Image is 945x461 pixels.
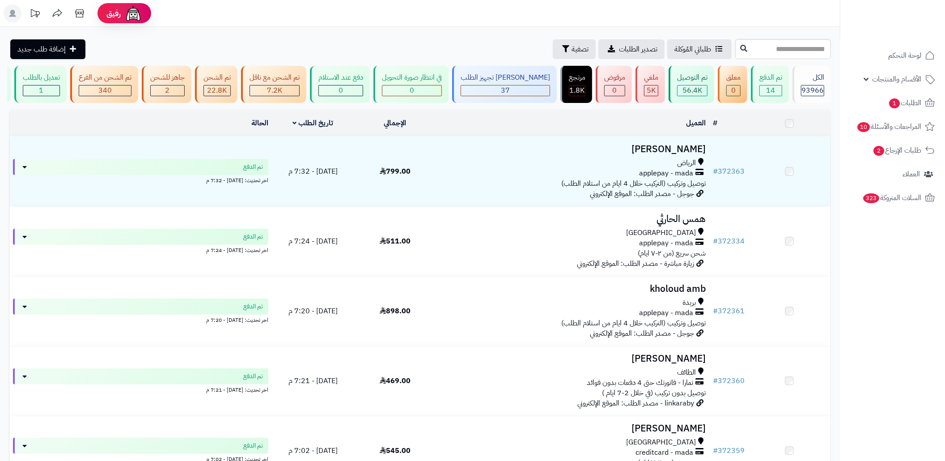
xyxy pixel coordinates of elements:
[903,168,920,180] span: العملاء
[106,8,121,19] span: رفيق
[239,66,308,103] a: تم الشحن مع ناقل 7.2K
[713,376,718,386] span: #
[39,85,44,96] span: 1
[873,144,921,157] span: طلبات الإرجاع
[382,85,441,96] div: 0
[24,4,46,25] a: تحديثات المنصة
[13,175,268,184] div: اخر تحديث: [DATE] - 7:32 م
[647,85,656,96] span: 5K
[863,193,879,203] span: 323
[644,73,658,83] div: ملغي
[319,85,363,96] div: 0
[713,306,745,316] a: #372361
[380,445,411,456] span: 545.00
[318,73,363,83] div: دفع عند الاستلام
[639,308,693,318] span: applepay - mada
[613,85,617,96] span: 0
[590,328,694,339] span: جوجل - مصدر الطلب: الموقع الإلكتروني
[678,85,707,96] div: 56415
[243,302,263,311] span: تم الدفع
[713,166,718,177] span: #
[639,238,693,248] span: applepay - mada
[856,120,921,133] span: المراجعات والأسئلة
[602,388,706,398] span: توصيل بدون تركيب (في خلال 2-7 ايام )
[559,66,594,103] a: مرتجع 1.8K
[713,445,745,456] a: #372359
[288,306,338,316] span: [DATE] - 7:20 م
[372,66,450,103] a: في انتظار صورة التحويل 0
[79,73,131,83] div: تم الشحن من الفرع
[203,73,231,83] div: تم الشحن
[713,236,745,247] a: #372334
[380,236,411,247] span: 511.00
[23,85,59,96] div: 1
[208,85,227,96] span: 22.8K
[124,4,142,22] img: ai-face.png
[461,73,550,83] div: [PERSON_NAME] تجهيز الطلب
[440,423,706,434] h3: [PERSON_NAME]
[501,85,510,96] span: 37
[553,39,596,59] button: تصفية
[846,45,940,66] a: لوحة التحكم
[726,73,741,83] div: معلق
[846,92,940,114] a: الطلبات1
[634,66,667,103] a: ملغي 5K
[731,85,736,96] span: 0
[165,85,170,96] span: 2
[569,85,585,96] div: 1801
[440,144,706,154] h3: [PERSON_NAME]
[572,44,589,55] span: تصفية
[384,118,406,128] a: الإجمالي
[801,85,824,96] span: 93966
[292,118,333,128] a: تاريخ الطلب
[888,49,921,62] span: لوحة التحكم
[98,85,112,96] span: 340
[140,66,193,103] a: جاهز للشحن 2
[713,118,717,128] a: #
[68,66,140,103] a: تم الشحن من الفرع 340
[884,23,937,42] img: logo-2.png
[857,122,870,132] span: 10
[79,85,131,96] div: 340
[13,245,268,254] div: اخر تحديث: [DATE] - 7:24 م
[667,39,732,59] a: طلباتي المُوكلة
[605,85,625,96] div: 0
[619,44,657,55] span: تصدير الطلبات
[889,98,900,108] span: 1
[410,85,414,96] span: 0
[577,398,694,409] span: linkaraby - مصدر الطلب: الموقع الإلكتروني
[577,258,694,269] span: زيارة مباشرة - مصدر الطلب: الموقع الإلكتروني
[17,44,66,55] span: إضافة طلب جديد
[251,118,268,128] a: الحالة
[380,376,411,386] span: 469.00
[677,367,696,378] span: الطائف
[682,298,696,308] span: بريدة
[598,39,665,59] a: تصدير الطلبات
[288,236,338,247] span: [DATE] - 7:24 م
[791,66,833,103] a: الكل93966
[713,236,718,247] span: #
[440,214,706,224] h3: همس الحارثي
[674,44,711,55] span: طلباتي المُوكلة
[440,354,706,364] h3: [PERSON_NAME]
[308,66,372,103] a: دفع عند الاستلام 0
[639,168,693,179] span: applepay - mada
[288,445,338,456] span: [DATE] - 7:02 م
[204,85,230,96] div: 22833
[461,85,550,96] div: 37
[590,188,694,199] span: جوجل - مصدر الطلب: الموقع الإلكتروني
[450,66,559,103] a: [PERSON_NAME] تجهيز الطلب 37
[846,140,940,161] a: طلبات الإرجاع2
[636,448,693,458] span: creditcard - mada
[13,66,68,103] a: تعديل بالطلب 1
[243,441,263,450] span: تم الدفع
[749,66,791,103] a: تم الدفع 14
[760,85,782,96] div: 14
[713,306,718,316] span: #
[759,73,782,83] div: تم الدفع
[151,85,184,96] div: 2
[13,315,268,324] div: اخر تحديث: [DATE] - 7:20 م
[638,248,706,259] span: شحن سريع (من ٢-٧ ايام)
[243,162,263,171] span: تم الدفع
[382,73,442,83] div: في انتظار صورة التحويل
